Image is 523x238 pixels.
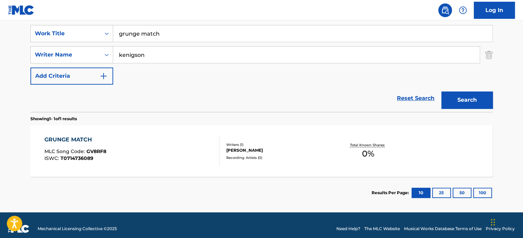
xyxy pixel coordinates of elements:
[35,51,96,59] div: Writer Name
[86,148,106,154] span: GV8RF8
[459,6,467,14] img: help
[30,67,113,85] button: Add Criteria
[489,205,523,238] iframe: Chat Widget
[432,188,451,198] button: 25
[438,3,452,17] a: Public Search
[486,226,515,232] a: Privacy Policy
[35,29,96,38] div: Work Title
[441,6,449,14] img: search
[453,188,471,198] button: 50
[491,212,495,233] div: Drag
[372,190,411,196] p: Results Per Page:
[30,116,77,122] p: Showing 1 - 1 of 1 results
[38,226,117,232] span: Mechanical Licensing Collective © 2025
[44,148,86,154] span: MLC Song Code :
[30,125,493,177] a: GRUNGE MATCHMLC Song Code:GV8RF8ISWC:T0714736089Writers (1)[PERSON_NAME]Recording Artists (0)Tota...
[362,148,374,160] span: 0 %
[30,25,493,112] form: Search Form
[456,3,470,17] div: Help
[485,46,493,63] img: Delete Criterion
[336,226,360,232] a: Need Help?
[474,2,515,19] a: Log In
[441,91,493,109] button: Search
[8,5,35,15] img: MLC Logo
[44,155,61,161] span: ISWC :
[393,91,438,106] a: Reset Search
[226,142,330,147] div: Writers ( 1 )
[99,72,108,80] img: 9d2ae6d4665cec9f34b9.svg
[473,188,492,198] button: 100
[350,142,386,148] p: Total Known Shares:
[404,226,482,232] a: Musical Works Database Terms of Use
[226,155,330,160] div: Recording Artists ( 0 )
[8,225,29,233] img: logo
[226,147,330,153] div: [PERSON_NAME]
[364,226,400,232] a: The MLC Website
[412,188,430,198] button: 10
[61,155,93,161] span: T0714736089
[44,136,106,144] div: GRUNGE MATCH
